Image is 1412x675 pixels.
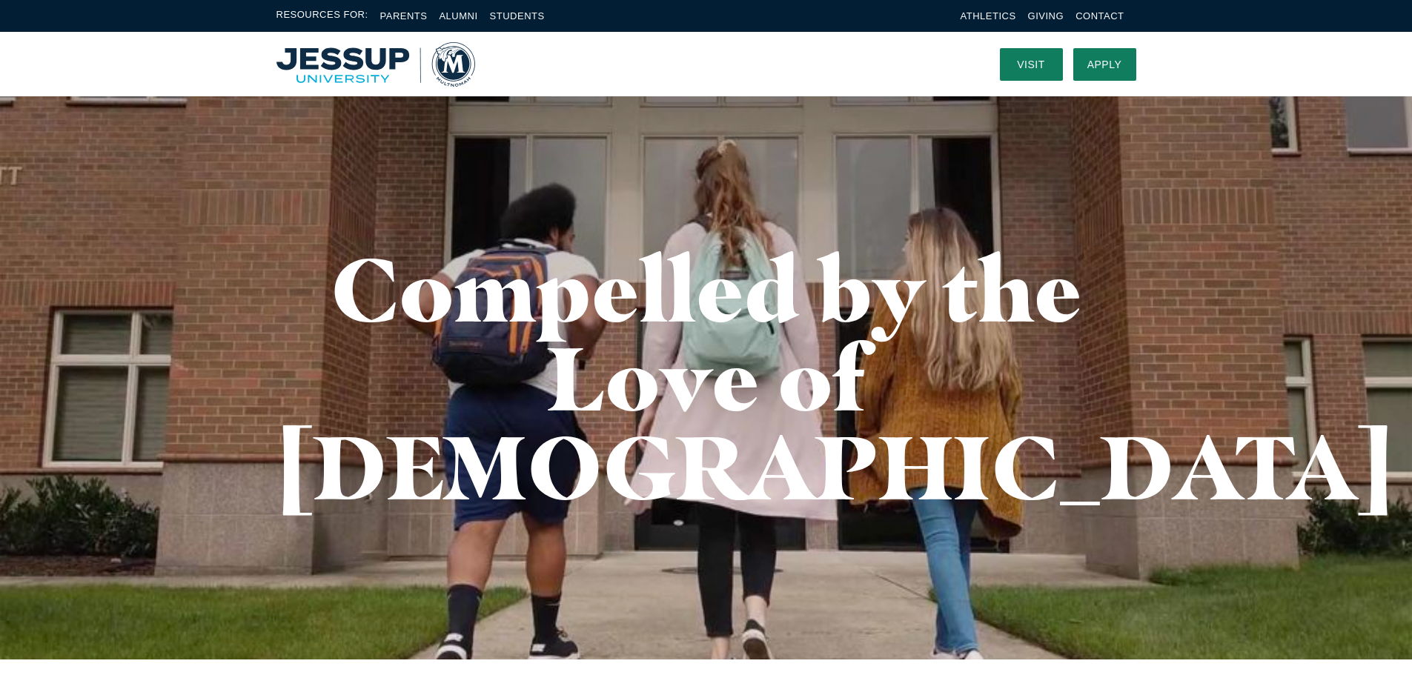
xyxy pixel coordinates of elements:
a: Contact [1075,10,1124,21]
a: Parents [380,10,428,21]
a: Home [276,42,475,87]
a: Visit [1000,48,1063,81]
a: Athletics [961,10,1016,21]
img: Multnomah University Logo [276,42,475,87]
a: Students [490,10,545,21]
h1: Compelled by the Love of [DEMOGRAPHIC_DATA] [276,245,1136,511]
span: Resources For: [276,7,368,24]
a: Apply [1073,48,1136,81]
a: Alumni [439,10,477,21]
a: Giving [1028,10,1064,21]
